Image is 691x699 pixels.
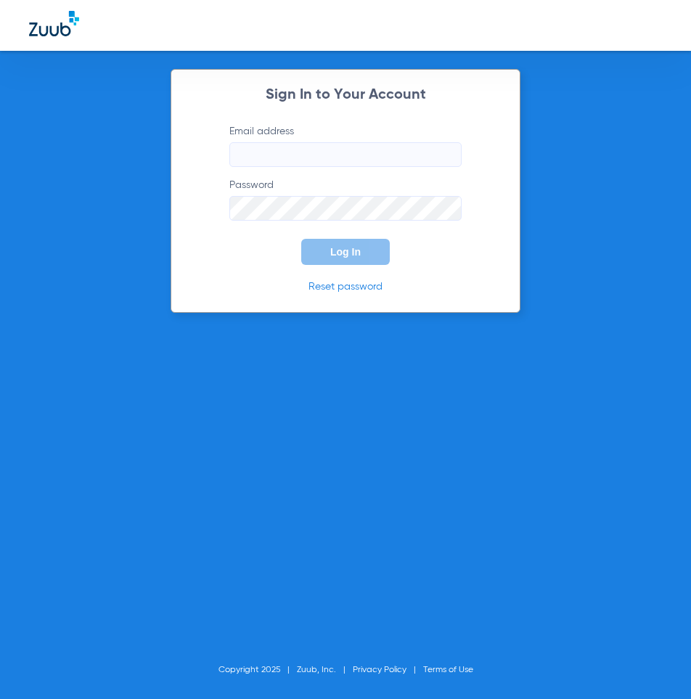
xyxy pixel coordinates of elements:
a: Privacy Policy [353,666,406,674]
li: Copyright 2025 [218,663,297,677]
input: Email address [229,142,462,167]
li: Zuub, Inc. [297,663,353,677]
label: Password [229,178,462,221]
a: Terms of Use [423,666,473,674]
span: Log In [330,246,361,258]
img: Zuub Logo [29,11,79,36]
a: Reset password [308,282,383,292]
label: Email address [229,124,462,167]
h2: Sign In to Your Account [208,88,483,102]
button: Log In [301,239,390,265]
input: Password [229,196,462,221]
